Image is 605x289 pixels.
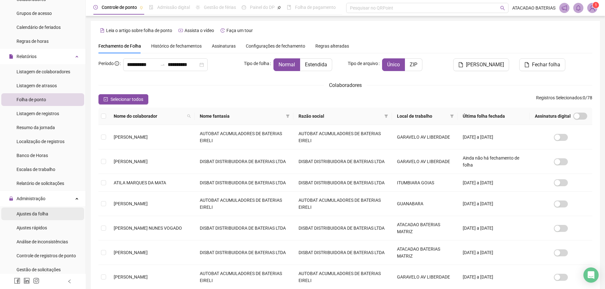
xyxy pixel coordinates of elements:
td: [DATE] a [DATE] [458,125,530,149]
span: Relatório de solicitações [17,181,64,186]
span: sun [196,5,200,10]
span: book [287,5,291,10]
span: Ajustes rápidos [17,225,47,230]
td: [DATE] a [DATE] [458,216,530,240]
td: [DATE] a [DATE] [458,192,530,216]
span: Admissão digital [157,5,190,10]
span: Fechar folha [532,61,560,69]
span: 1 [595,3,597,7]
span: linkedin [24,278,30,284]
span: Razão social [299,113,382,120]
span: Leia o artigo sobre folha de ponto [106,28,172,33]
span: [PERSON_NAME] [466,61,504,69]
td: AUTOBAT ACUMULADORES DE BATERIAS EIRELI [195,192,293,216]
span: Registros Selecionados [536,95,582,100]
span: Localização de registros [17,139,64,144]
td: DISBAT DISTRIBUIDORA DE BATERIAS LTDA [195,174,293,192]
td: GUANABARA [392,192,458,216]
span: instagram [33,278,39,284]
td: DISBAT DISTRIBUIDORA DE BATERIAS LTDA [293,216,392,240]
span: filter [285,111,291,121]
span: Relatórios [17,54,37,59]
sup: Atualize o seu contato no menu Meus Dados [593,2,599,8]
span: Regras de horas [17,39,49,44]
span: [PERSON_NAME] [114,159,148,164]
span: Estendida [305,62,327,68]
span: filter [449,111,455,121]
td: DISBAT DISTRIBUIDORA DE BATERIAS LTDA [293,149,392,174]
span: Faça um tour [226,28,253,33]
span: [PERSON_NAME] NUNES VOGADO [114,226,182,231]
span: search [186,111,192,121]
span: bell [575,5,581,11]
span: Resumo da jornada [17,125,55,130]
span: Configurações de fechamento [246,44,305,48]
button: Selecionar todos [98,94,148,104]
span: Administração [17,196,45,201]
span: dashboard [242,5,246,10]
span: file [524,62,529,67]
span: Calendário de feriados [17,25,61,30]
img: 76675 [588,3,597,13]
td: DISBAT DISTRIBUIDORA DE BATERIAS LTDA [195,216,293,240]
span: filter [450,114,454,118]
span: Nome fantasia [200,113,283,120]
span: Nome do colaborador [114,113,185,120]
span: to [160,62,165,67]
span: facebook [14,278,20,284]
span: Painel do DP [250,5,275,10]
span: ATACADAO BATERIAS [512,4,555,11]
td: [DATE] a [DATE] [458,174,530,192]
span: Histórico de fechamentos [151,43,202,49]
span: swap-right [160,62,165,67]
span: Assista o vídeo [185,28,214,33]
span: Gestão de solicitações [17,267,61,272]
span: Listagem de registros [17,111,59,116]
td: DISBAT DISTRIBUIDORA DE BATERIAS LTDA [195,149,293,174]
span: filter [384,114,388,118]
span: Gestão de férias [204,5,236,10]
span: notification [561,5,567,11]
span: : 0 / 78 [536,94,592,104]
td: GARAVELO AV LIBERDADE [392,125,458,149]
span: pushpin [277,6,281,10]
span: Assinaturas [212,44,236,48]
span: history [220,28,225,33]
span: ATILA MARQUES DA MATA [114,180,166,185]
span: lock [9,196,13,201]
button: Fechar folha [519,58,565,71]
span: Tipo de arquivo [348,60,378,67]
span: Listagem de colaboradores [17,69,70,74]
td: GARAVELO AV LIBERDADE [392,149,458,174]
span: clock-circle [93,5,98,10]
td: DISBAT DISTRIBUIDORA DE BATERIAS LTDA [293,174,392,192]
span: Folha de pagamento [295,5,336,10]
span: Ainda não há fechamento de folha [463,155,519,167]
span: info-circle [115,61,119,66]
td: [DATE] a [DATE] [458,240,530,265]
span: Folha de ponto [17,97,46,102]
span: Tipo de folha [244,60,269,67]
span: file-text [100,28,104,33]
span: [PERSON_NAME] [114,250,148,255]
button: [PERSON_NAME] [453,58,509,71]
span: Normal [279,62,295,68]
span: file-done [149,5,153,10]
td: AUTOBAT ACUMULADORES DE BATERIAS EIRELI [293,125,392,149]
span: left [67,279,72,284]
td: AUTOBAT ACUMULADORES DE BATERIAS EIRELI [293,192,392,216]
span: [PERSON_NAME] [114,135,148,140]
span: Único [387,62,400,68]
span: Análise de inconsistências [17,239,68,244]
span: [PERSON_NAME] [114,201,148,206]
span: Controle de registros de ponto [17,253,76,258]
span: file [9,54,13,59]
span: Período [98,61,114,66]
span: Regras alteradas [315,44,349,48]
span: Listagem de atrasos [17,83,57,88]
span: Escalas de trabalho [17,167,55,172]
span: Grupos de acesso [17,11,52,16]
span: [PERSON_NAME] [114,274,148,279]
span: Assinatura digital [535,113,571,120]
span: ZIP [410,62,417,68]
